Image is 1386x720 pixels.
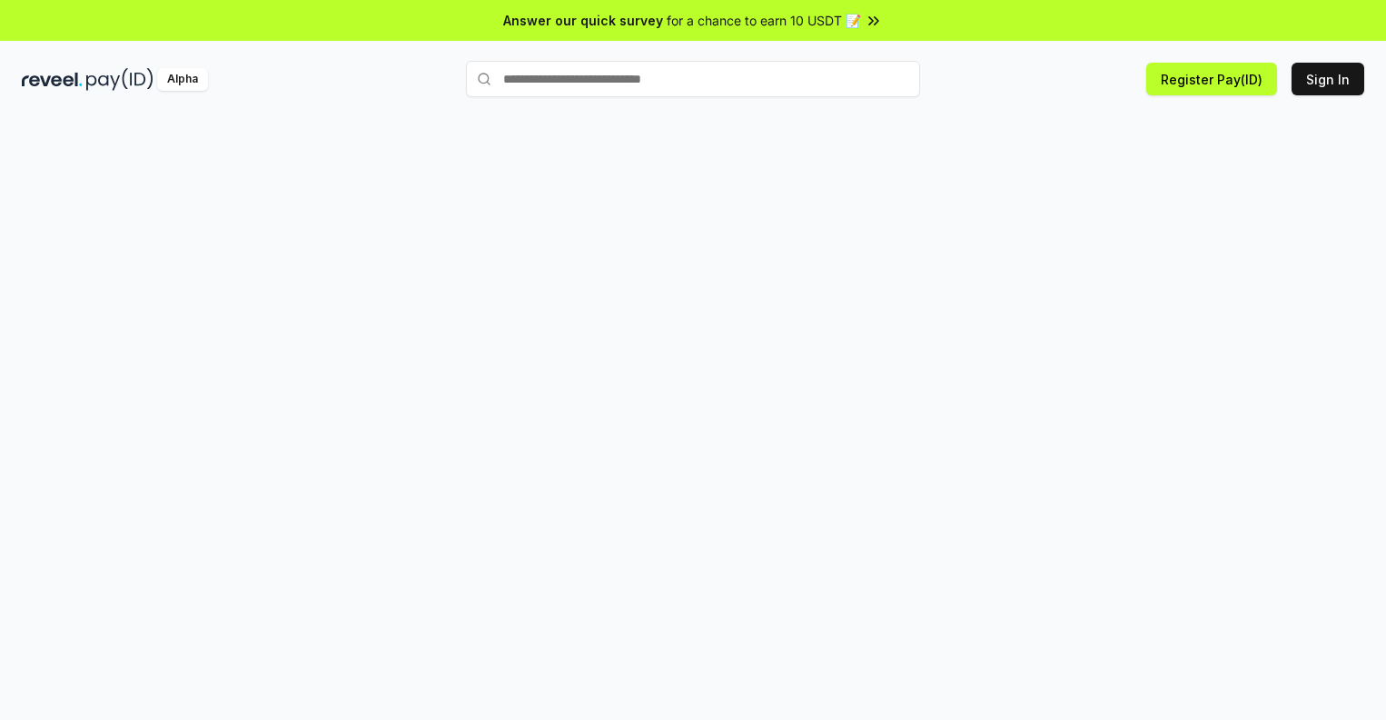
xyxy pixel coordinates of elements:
[86,68,153,91] img: pay_id
[157,68,208,91] div: Alpha
[22,68,83,91] img: reveel_dark
[667,11,861,30] span: for a chance to earn 10 USDT 📝
[1292,63,1364,95] button: Sign In
[1146,63,1277,95] button: Register Pay(ID)
[503,11,663,30] span: Answer our quick survey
